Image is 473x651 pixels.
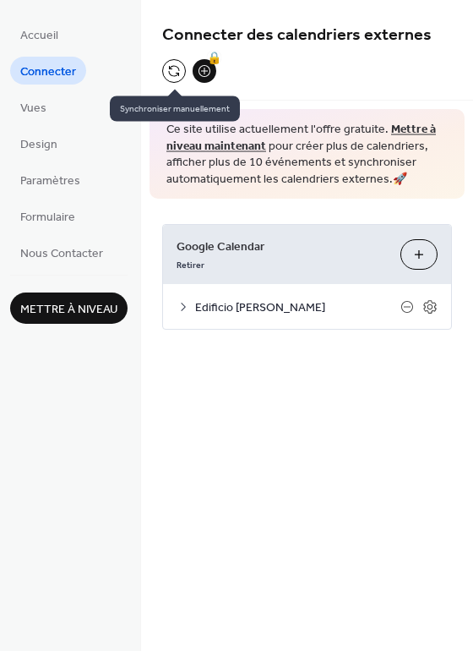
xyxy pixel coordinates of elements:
span: Google Calendar [177,238,387,256]
span: Accueil [20,27,58,45]
a: Nous Contacter [10,238,113,266]
a: Accueil [10,20,68,48]
span: Retirer [177,260,204,271]
a: Mettre à niveau maintenant [166,118,436,158]
span: Mettre à niveau [20,301,117,319]
span: Formulaire [20,209,75,227]
a: Connecter [10,57,86,85]
span: Nous Contacter [20,245,103,263]
span: Vues [20,100,46,118]
span: Ce site utilise actuellement l'offre gratuite. pour créer plus de calendriers, afficher plus de 1... [166,122,448,188]
a: Vues [10,93,57,121]
button: Mettre à niveau [10,293,128,324]
span: Edificio [PERSON_NAME] [195,299,400,317]
span: Design [20,136,57,154]
span: Synchroniser manuellement [110,96,240,122]
a: Paramètres [10,166,90,194]
span: Connecter des calendriers externes [162,19,432,52]
a: Formulaire [10,202,85,230]
span: Connecter [20,63,76,81]
span: Paramètres [20,172,80,190]
a: Design [10,129,68,157]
